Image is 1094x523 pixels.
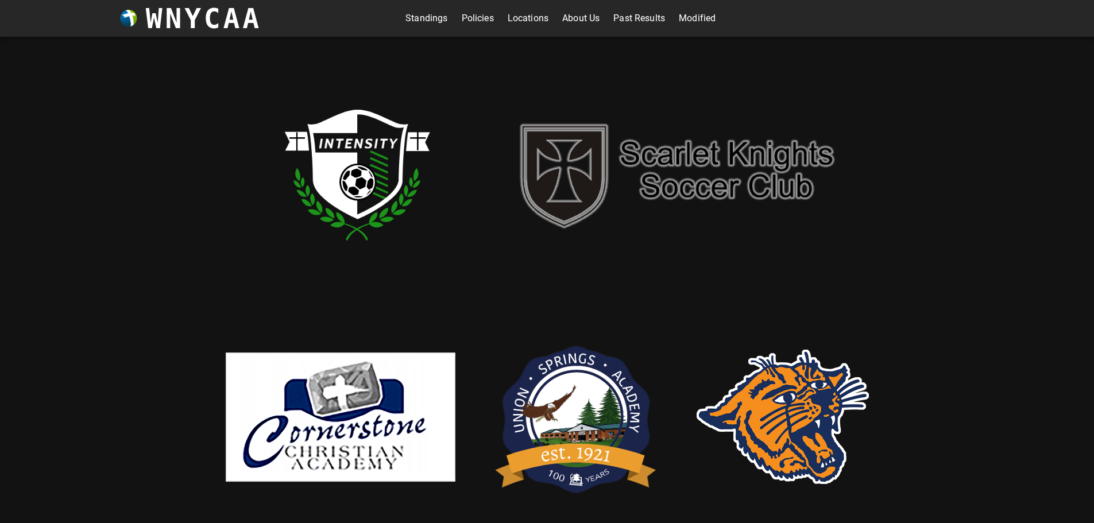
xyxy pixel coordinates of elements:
a: Past Results [613,9,665,28]
img: rsd.png [697,350,869,484]
a: Policies [462,9,494,28]
img: cornerstone.png [226,352,455,482]
img: intensity.png [243,60,473,289]
a: Locations [508,9,548,28]
h3: WNYCAA [146,2,262,34]
a: Modified [679,9,716,28]
img: sk.png [507,113,852,237]
a: Standings [405,9,447,28]
img: wnycaaBall.png [120,10,137,27]
img: usa.png [490,328,662,506]
a: About Us [562,9,600,28]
